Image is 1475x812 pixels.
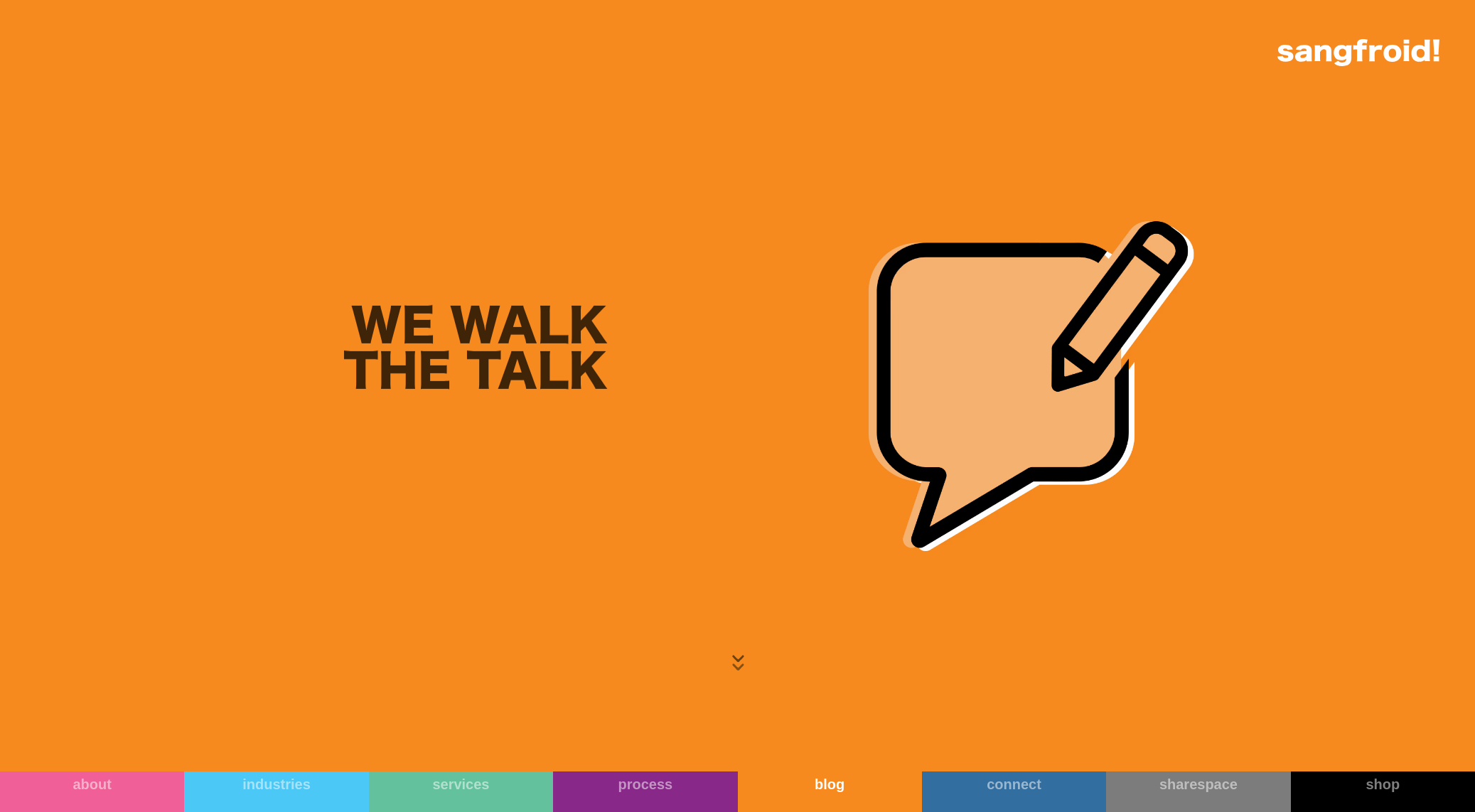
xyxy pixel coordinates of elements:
[1291,771,1475,812] a: shop
[738,771,922,812] a: blog
[369,776,553,793] div: services
[519,466,562,481] div: Read On
[369,771,553,812] a: services
[343,305,608,396] h2: WE WALK THE TALK
[1106,776,1290,793] div: sharespace
[553,771,737,812] a: process
[922,776,1106,793] div: connect
[1277,39,1439,66] img: logo
[553,776,737,793] div: process
[922,771,1106,812] a: connect
[184,771,368,812] a: industries
[1291,776,1475,793] div: shop
[738,776,922,793] div: blog
[184,776,368,793] div: industries
[1106,771,1290,812] a: sharespace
